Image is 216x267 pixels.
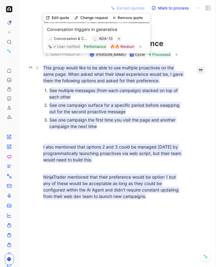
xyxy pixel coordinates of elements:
button: logo[PERSON_NAME] [41,17,87,26]
button: Remove quote [110,14,145,22]
mark: See multiple messages (from each campaign) stacked on top of each other [49,87,179,100]
img: Ada [6,6,12,12]
button: 💡 [93,37,97,41]
div: User-verified [57,44,80,50]
div: ADA-10 [99,36,113,42]
div: Processed [148,52,172,58]
span: Processed [152,52,170,58]
button: Extract quotes [108,4,147,12]
button: Ada [5,5,13,14]
mark: See one campaign surface for a specific period before swapping out for the second proactive message [49,102,181,115]
img: 💡 [93,37,97,41]
mark: NinjaTrader mentioned that their preference would be option 1 but any of these would be acceptabl... [43,174,180,199]
div: 🔥🔥 Medium [110,44,134,50]
div: Performance [84,44,106,50]
button: Mark to process [149,4,191,12]
button: Change request [72,14,110,22]
div: Conversation & Channel Management [54,36,88,42]
button: Summarize [41,27,74,36]
mark: I also mentioned that options 2 and 3 could be managed [DATE] by programmatically launching proac... [43,144,182,163]
mark: This group would like to be able to use multiple proactives on the same page. When asked what the... [43,64,184,84]
div: Conversation triggers in generative [47,26,117,33]
button: Edit quote [43,14,72,22]
mark: See one campaign the first time you visit the page and another campaign the next time [49,117,177,130]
